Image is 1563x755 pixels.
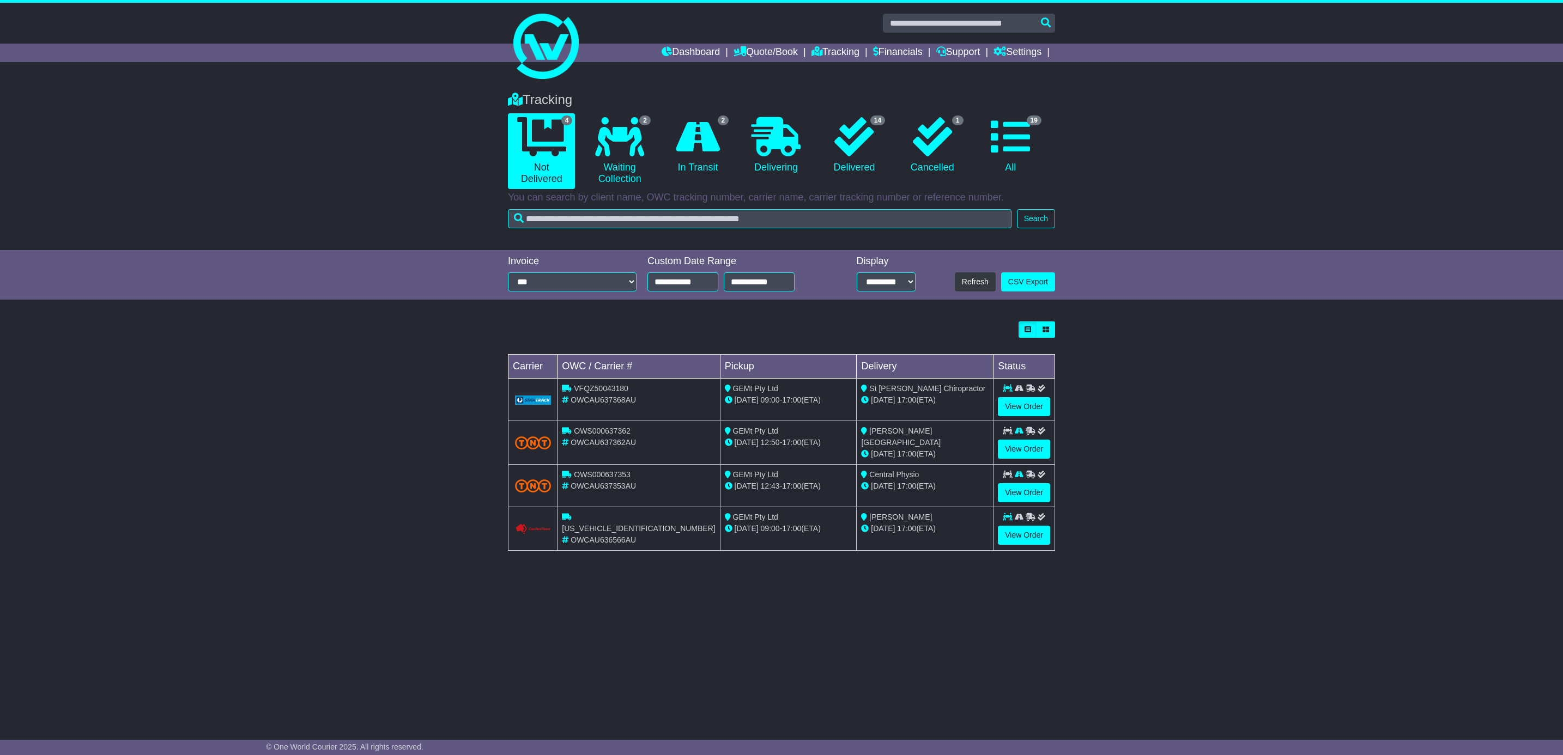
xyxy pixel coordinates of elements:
span: 17:00 [782,524,801,533]
a: Tracking [811,44,859,62]
div: (ETA) [861,480,989,492]
td: Carrier [508,355,558,379]
span: [DATE] [871,524,895,533]
td: Status [993,355,1055,379]
span: Central Physio [869,470,919,479]
div: - (ETA) [725,480,852,492]
span: 17:00 [897,449,916,458]
a: 2 In Transit [664,113,731,178]
span: 2 [718,115,729,125]
div: Tracking [502,92,1061,108]
span: [DATE] [735,524,759,533]
span: 09:00 [761,524,780,533]
p: You can search by client name, OWC tracking number, carrier name, carrier tracking number or refe... [508,192,1055,204]
span: OWCAU636566AU [571,535,636,544]
div: - (ETA) [725,437,852,448]
span: 17:00 [897,395,916,404]
td: OWC / Carrier # [558,355,720,379]
span: [DATE] [735,438,759,447]
img: TNT_Domestic.png [515,479,551,492]
button: Refresh [955,272,996,291]
span: GEMt Pty Ltd [733,470,778,479]
span: [US_VEHICLE_IDENTIFICATION_NUMBER] [562,524,715,533]
a: View Order [998,440,1050,459]
span: 1 [952,115,964,125]
span: [DATE] [871,449,895,458]
a: 14 Delivered [821,113,888,178]
a: Settings [993,44,1041,62]
span: GEMt Pty Ltd [733,427,778,435]
a: CSV Export [1001,272,1055,291]
a: View Order [998,397,1050,416]
span: [PERSON_NAME] [869,513,932,521]
td: Pickup [720,355,857,379]
span: 17:00 [782,438,801,447]
span: [DATE] [735,482,759,490]
div: - (ETA) [725,523,852,534]
div: Invoice [508,255,637,267]
div: Custom Date Range [647,255,822,267]
span: 17:00 [897,524,916,533]
span: 09:00 [761,395,780,404]
span: 12:43 [761,482,780,490]
span: OWCAU637353AU [571,482,636,490]
a: Quote/Book [734,44,798,62]
span: OWS000637362 [574,427,631,435]
div: (ETA) [861,523,989,534]
a: 4 Not Delivered [508,113,575,189]
a: View Order [998,483,1050,502]
span: 2 [639,115,651,125]
a: Dashboard [662,44,720,62]
span: St [PERSON_NAME] Chiropractor [869,384,985,393]
span: © One World Courier 2025. All rights reserved. [266,742,423,751]
span: OWCAU637362AU [571,438,636,447]
span: [DATE] [871,482,895,490]
div: - (ETA) [725,394,852,406]
span: OWS000637353 [574,470,631,479]
span: 12:50 [761,438,780,447]
span: GEMt Pty Ltd [733,513,778,521]
button: Search [1017,209,1055,228]
a: Delivering [742,113,809,178]
span: 19 [1027,115,1041,125]
a: Support [936,44,980,62]
a: View Order [998,526,1050,545]
img: Couriers_Please.png [515,523,551,535]
img: GetCarrierServiceLogo [515,395,551,405]
a: 19 All [977,113,1044,178]
span: VFQZ50043180 [574,384,628,393]
span: [PERSON_NAME][GEOGRAPHIC_DATA] [861,427,941,447]
span: OWCAU637368AU [571,395,636,404]
span: 17:00 [782,395,801,404]
div: (ETA) [861,448,989,460]
span: GEMt Pty Ltd [733,384,778,393]
img: TNT_Domestic.png [515,436,551,449]
span: 14 [870,115,885,125]
div: Display [857,255,916,267]
span: 17:00 [897,482,916,490]
span: 17:00 [782,482,801,490]
a: 2 Waiting Collection [586,113,653,189]
span: 4 [561,115,573,125]
a: 1 Cancelled [899,113,966,178]
span: [DATE] [735,395,759,404]
span: [DATE] [871,395,895,404]
div: (ETA) [861,394,989,406]
a: Financials [873,44,923,62]
td: Delivery [857,355,993,379]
